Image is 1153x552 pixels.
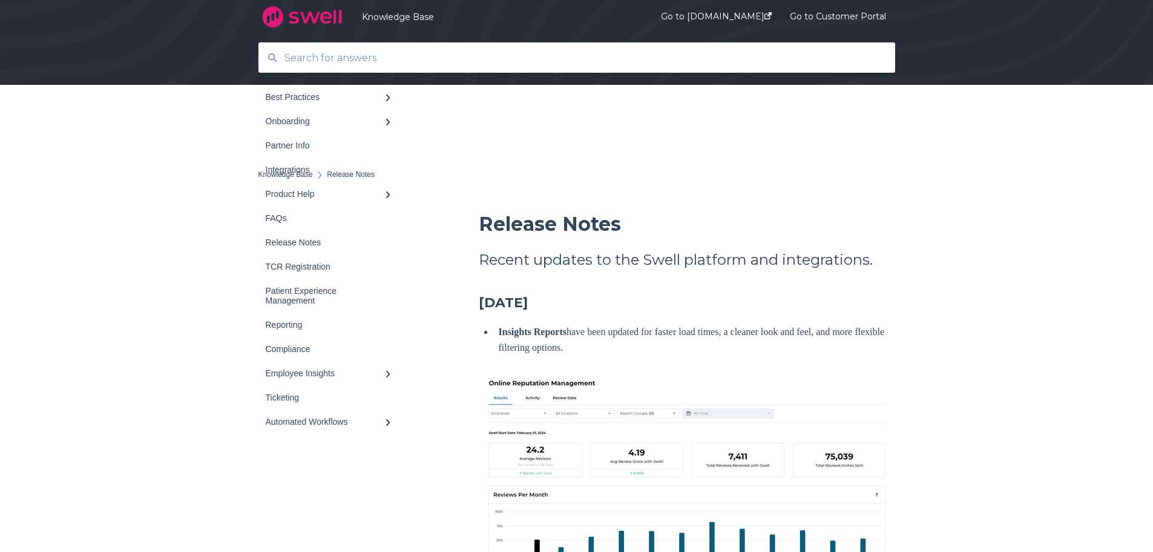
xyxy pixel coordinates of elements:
span: Release Notes [479,212,621,236]
img: company logo [258,2,346,32]
a: Product Help [258,182,404,206]
h3: [DATE] [479,294,895,312]
div: Release Notes [266,238,384,247]
div: Employee Insights [266,368,384,378]
a: FAQs [258,206,404,230]
div: Best Practices [266,92,384,102]
a: Reporting [258,313,404,337]
a: Best Practices [258,85,404,109]
a: Patient Experience Management [258,279,404,313]
div: Onboarding [266,116,384,126]
a: Partner Info [258,133,404,158]
div: Partner Info [266,141,384,150]
h2: Recent updates to the Swell platform and integrations. [479,250,895,270]
div: Automated Workflows [266,417,384,427]
div: FAQs [266,213,384,223]
div: Ticketing [266,393,384,402]
li: have been updated for faster load times, a cleaner look and feel, and more flexible filtering opt... [494,324,895,356]
a: Ticketing [258,385,404,410]
a: Knowledge Base [362,12,625,22]
strong: Insights Reports [499,327,567,337]
a: Automated Workflows [258,410,404,434]
a: Release Notes [258,230,404,254]
a: Employee Insights [258,361,404,385]
div: Integrations [266,165,384,175]
a: Integrations [258,158,404,182]
a: TCR Registration [258,254,404,279]
input: Search for answers [277,45,877,71]
div: TCR Registration [266,262,384,271]
div: Product Help [266,189,384,199]
a: Compliance [258,337,404,361]
div: Compliance [266,344,384,354]
div: Reporting [266,320,384,330]
div: Patient Experience Management [266,286,384,305]
a: Onboarding [258,109,404,133]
